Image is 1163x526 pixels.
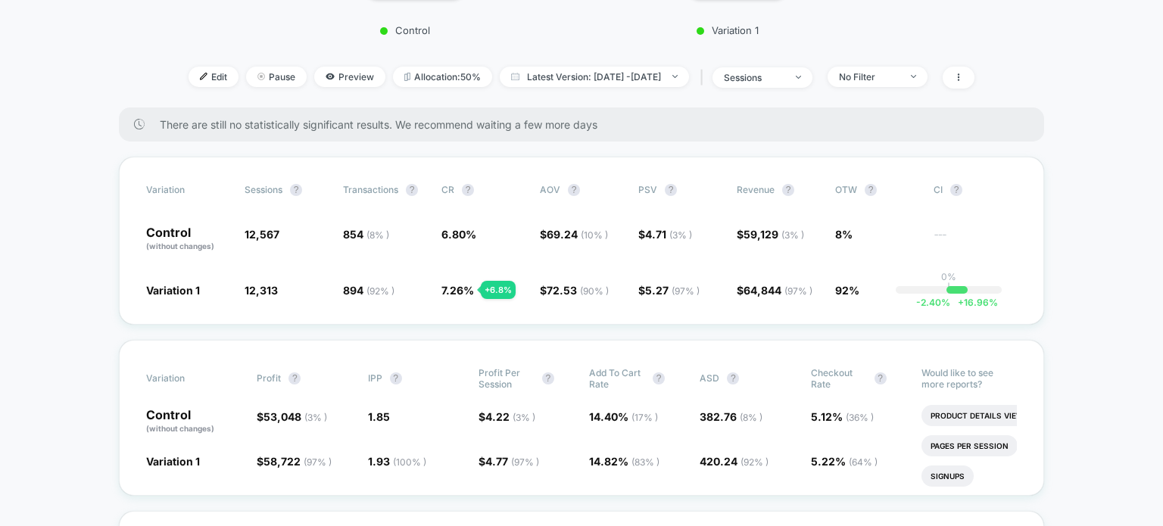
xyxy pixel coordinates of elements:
[511,456,539,468] span: ( 97 % )
[245,228,279,241] span: 12,567
[146,367,229,390] span: Variation
[366,229,389,241] span: ( 8 % )
[390,372,402,384] button: ?
[700,410,762,423] span: 382.76
[697,67,712,89] span: |
[781,229,804,241] span: ( 3 % )
[146,424,214,433] span: (without changes)
[638,184,657,195] span: PSV
[740,412,762,423] span: ( 8 % )
[366,285,394,297] span: ( 92 % )
[811,410,874,423] span: 5.12 %
[343,284,394,297] span: 894
[485,455,539,468] span: 4.77
[393,67,492,87] span: Allocation: 50%
[547,228,608,241] span: 69.24
[638,284,700,297] span: $
[875,372,887,384] button: ?
[846,412,874,423] span: ( 36 % )
[304,412,327,423] span: ( 3 % )
[737,184,775,195] span: Revenue
[700,455,769,468] span: 420.24
[189,67,239,87] span: Edit
[245,184,282,195] span: Sessions
[865,184,877,196] button: ?
[406,184,418,196] button: ?
[744,284,812,297] span: 64,844
[200,73,207,80] img: edit
[784,285,812,297] span: ( 97 % )
[288,372,301,384] button: ?
[263,455,332,468] span: 58,722
[581,229,608,241] span: ( 10 % )
[343,228,389,241] span: 854
[479,410,535,423] span: $
[511,73,519,80] img: calendar
[146,184,229,196] span: Variation
[540,228,608,241] span: $
[146,241,214,251] span: (without changes)
[542,372,554,384] button: ?
[257,73,265,80] img: end
[737,228,804,241] span: $
[462,184,474,196] button: ?
[911,75,916,78] img: end
[146,409,242,434] p: Control
[796,76,801,79] img: end
[257,410,327,423] span: $
[744,228,804,241] span: 59,129
[737,284,812,297] span: $
[645,228,692,241] span: 4.71
[811,367,867,390] span: Checkout Rate
[941,271,956,282] p: 0%
[645,284,700,297] span: 5.27
[947,282,950,294] p: |
[500,67,689,87] span: Latest Version: [DATE] - [DATE]
[934,184,1017,196] span: CI
[146,284,200,297] span: Variation 1
[672,285,700,297] span: ( 97 % )
[950,297,998,308] span: 16.96 %
[257,372,281,384] span: Profit
[404,73,410,81] img: rebalance
[916,297,950,308] span: -2.40 %
[513,412,535,423] span: ( 3 % )
[479,367,535,390] span: Profit Per Session
[835,228,853,241] span: 8%
[595,24,860,36] p: Variation 1
[540,284,609,297] span: $
[160,118,1014,131] span: There are still no statistically significant results. We recommend waiting a few more days
[441,184,454,195] span: CR
[441,228,476,241] span: 6.80 %
[245,284,278,297] span: 12,313
[631,412,658,423] span: ( 17 % )
[146,455,200,468] span: Variation 1
[638,228,692,241] span: $
[835,284,859,297] span: 92%
[441,284,474,297] span: 7.26 %
[479,455,539,468] span: $
[290,184,302,196] button: ?
[672,75,678,78] img: end
[839,71,900,82] div: No Filter
[849,456,878,468] span: ( 64 % )
[393,456,426,468] span: ( 100 % )
[958,297,964,308] span: +
[146,226,229,252] p: Control
[950,184,962,196] button: ?
[921,435,1018,456] li: Pages Per Session
[304,456,332,468] span: ( 97 % )
[631,456,659,468] span: ( 83 % )
[727,372,739,384] button: ?
[653,372,665,384] button: ?
[580,285,609,297] span: ( 90 % )
[782,184,794,196] button: ?
[263,410,327,423] span: 53,048
[835,184,918,196] span: OTW
[724,72,784,83] div: sessions
[741,456,769,468] span: ( 92 % )
[273,24,538,36] p: Control
[485,410,535,423] span: 4.22
[934,230,1017,252] span: ---
[665,184,677,196] button: ?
